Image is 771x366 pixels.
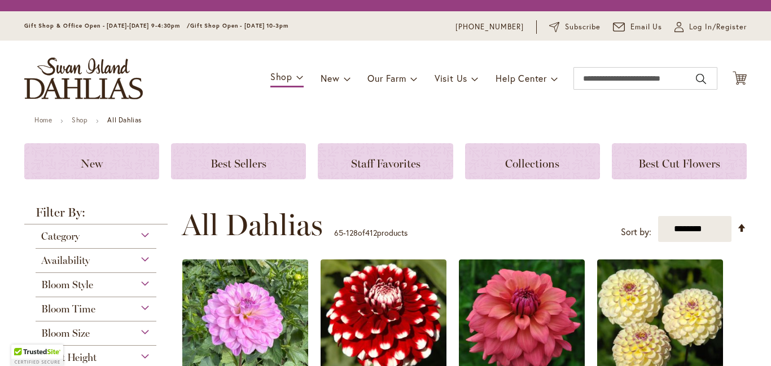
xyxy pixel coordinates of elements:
span: Email Us [630,21,663,33]
a: Home [34,116,52,124]
a: Best Sellers [171,143,306,179]
span: Best Sellers [211,157,266,170]
span: Our Farm [367,72,406,84]
span: Category [41,230,80,242]
a: Log In/Register [674,21,747,33]
strong: Filter By: [24,206,168,224]
strong: All Dahlias [107,116,142,124]
span: Bloom Time [41,303,95,315]
span: 65 [334,227,343,238]
span: Gift Shop & Office Open - [DATE]-[DATE] 9-4:30pm / [24,22,190,29]
span: Bloom Style [41,279,93,291]
span: 128 [346,227,358,238]
span: Log In/Register [689,21,747,33]
a: Email Us [613,21,663,33]
span: 412 [365,227,377,238]
span: Visit Us [435,72,467,84]
span: Help Center [496,72,547,84]
span: Availability [41,254,90,267]
span: Shop [270,70,292,82]
span: Best Cut Flowers [638,157,720,170]
p: - of products [334,224,408,242]
span: New [321,72,339,84]
a: Staff Favorites [318,143,453,179]
a: [PHONE_NUMBER] [455,21,524,33]
a: Subscribe [549,21,601,33]
span: Plant Height [41,351,97,364]
span: Bloom Size [41,327,90,339]
a: Best Cut Flowers [612,143,747,179]
a: Collections [465,143,600,179]
span: New [81,157,103,170]
a: Shop [72,116,87,124]
iframe: Launch Accessibility Center [8,326,40,358]
button: Search [696,70,706,88]
a: New [24,143,159,179]
span: Staff Favorites [351,157,420,170]
a: store logo [24,58,143,99]
span: Collections [505,157,559,170]
span: All Dahlias [182,208,323,242]
label: Sort by: [621,222,651,242]
span: Subscribe [565,21,601,33]
span: Gift Shop Open - [DATE] 10-3pm [190,22,288,29]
